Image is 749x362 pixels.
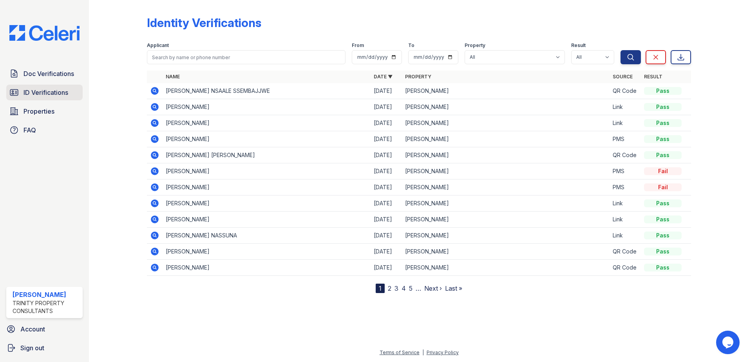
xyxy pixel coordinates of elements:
td: [DATE] [371,147,402,163]
div: Pass [644,199,682,207]
td: [DATE] [371,115,402,131]
a: Property [405,74,431,80]
td: Link [610,99,641,115]
td: [PERSON_NAME] [402,147,610,163]
div: Pass [644,264,682,271]
div: | [422,349,424,355]
td: [PERSON_NAME] [402,195,610,212]
a: 4 [402,284,406,292]
a: Doc Verifications [6,66,83,81]
a: Privacy Policy [427,349,459,355]
div: Pass [644,232,682,239]
td: [DATE] [371,228,402,244]
div: Pass [644,248,682,255]
label: From [352,42,364,49]
td: [DATE] [371,244,402,260]
a: Properties [6,103,83,119]
div: Fail [644,183,682,191]
a: Date ▼ [374,74,393,80]
div: Identity Verifications [147,16,261,30]
td: [PERSON_NAME] [402,179,610,195]
td: [DATE] [371,179,402,195]
td: [PERSON_NAME] [163,260,371,276]
td: PMS [610,179,641,195]
td: [PERSON_NAME] [163,131,371,147]
td: [PERSON_NAME] [163,163,371,179]
td: [PERSON_NAME] [163,212,371,228]
div: Fail [644,167,682,175]
td: QR Code [610,147,641,163]
a: Source [613,74,633,80]
td: [DATE] [371,131,402,147]
td: [DATE] [371,260,402,276]
td: [PERSON_NAME] [163,179,371,195]
a: Sign out [3,340,86,356]
td: Link [610,195,641,212]
td: [PERSON_NAME] [402,260,610,276]
td: QR Code [610,244,641,260]
span: ID Verifications [24,88,68,97]
div: Trinity Property Consultants [13,299,80,315]
div: [PERSON_NAME] [13,290,80,299]
td: [DATE] [371,195,402,212]
a: 2 [388,284,391,292]
div: Pass [644,87,682,95]
td: [PERSON_NAME] [PERSON_NAME] [163,147,371,163]
div: Pass [644,119,682,127]
td: [PERSON_NAME] [163,195,371,212]
a: Account [3,321,86,337]
td: [PERSON_NAME] [402,115,610,131]
td: QR Code [610,83,641,99]
td: [DATE] [371,212,402,228]
a: Name [166,74,180,80]
a: Terms of Service [380,349,420,355]
a: FAQ [6,122,83,138]
a: Result [644,74,662,80]
div: Pass [644,135,682,143]
td: [PERSON_NAME] [402,131,610,147]
td: PMS [610,163,641,179]
label: Property [465,42,485,49]
div: Pass [644,215,682,223]
div: Pass [644,103,682,111]
td: [PERSON_NAME] [163,99,371,115]
td: [DATE] [371,163,402,179]
td: [PERSON_NAME] [163,244,371,260]
span: Account [20,324,45,334]
div: 1 [376,284,385,293]
td: [PERSON_NAME] [402,228,610,244]
td: [DATE] [371,83,402,99]
a: 3 [394,284,398,292]
a: Last » [445,284,462,292]
td: [PERSON_NAME] NSAALE SSEMBAJJWE [163,83,371,99]
input: Search by name or phone number [147,50,346,64]
td: [PERSON_NAME] [402,99,610,115]
a: ID Verifications [6,85,83,100]
td: [PERSON_NAME] [402,244,610,260]
td: [PERSON_NAME] [402,163,610,179]
td: Link [610,115,641,131]
div: Pass [644,151,682,159]
td: [PERSON_NAME] [402,212,610,228]
span: FAQ [24,125,36,135]
td: Link [610,212,641,228]
td: [PERSON_NAME] [163,115,371,131]
img: CE_Logo_Blue-a8612792a0a2168367f1c8372b55b34899dd931a85d93a1a3d3e32e68fde9ad4.png [3,25,86,41]
td: [DATE] [371,99,402,115]
label: To [408,42,414,49]
a: 5 [409,284,412,292]
iframe: chat widget [716,331,741,354]
td: [PERSON_NAME] NASSUNA [163,228,371,244]
td: Link [610,228,641,244]
span: … [416,284,421,293]
td: QR Code [610,260,641,276]
label: Result [571,42,586,49]
span: Properties [24,107,54,116]
label: Applicant [147,42,169,49]
td: PMS [610,131,641,147]
span: Doc Verifications [24,69,74,78]
td: [PERSON_NAME] [402,83,610,99]
span: Sign out [20,343,44,353]
a: Next › [424,284,442,292]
